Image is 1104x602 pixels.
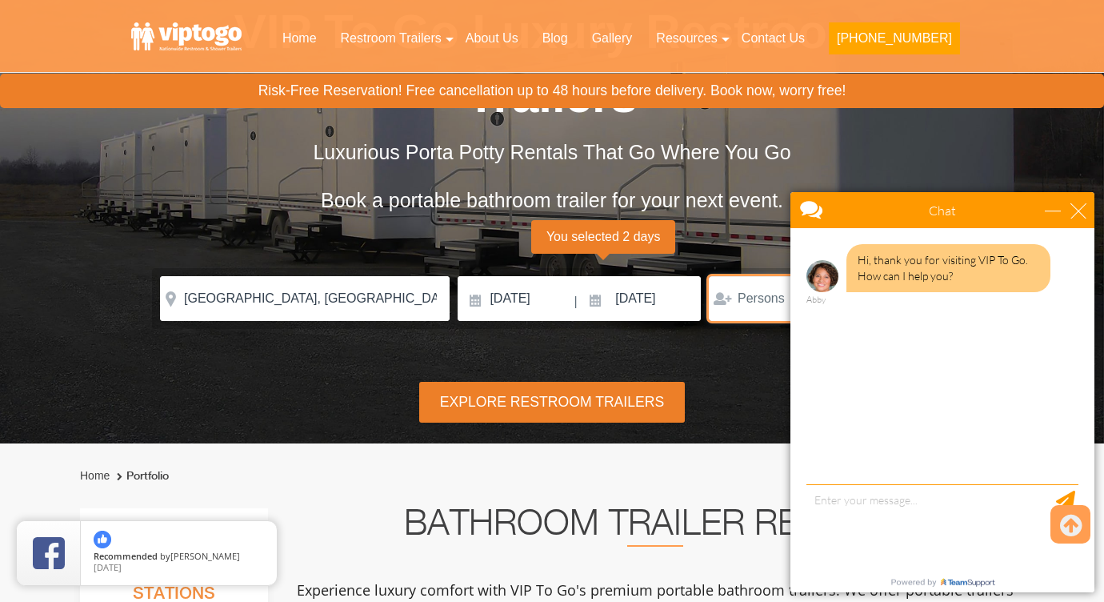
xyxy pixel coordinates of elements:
span: | [574,276,578,327]
a: Home [270,21,329,56]
a: Resources [644,21,729,56]
span: Book a portable bathroom trailer for your next event. [321,189,783,211]
a: Gallery [580,21,645,56]
input: Pickup [579,276,701,321]
span: [DATE] [94,561,122,573]
a: About Us [454,21,530,56]
input: Persons [709,276,826,321]
div: Explore Restroom Trailers [419,382,684,423]
img: Review Rating [33,537,65,569]
span: You selected 2 days [531,220,675,254]
iframe: Live Chat Box [781,183,1104,602]
a: [PHONE_NUMBER] [817,21,972,64]
li: Portfolio [113,467,169,486]
span: Recommended [94,550,158,562]
a: Contact Us [730,21,817,56]
span: [PERSON_NAME] [170,550,240,562]
span: by [94,552,264,563]
a: Home [80,469,110,482]
h2: Bathroom Trailer Rentals [290,508,1021,547]
input: Delivery [458,276,572,321]
a: Blog [530,21,580,56]
img: thumbs up icon [94,531,111,548]
span: Luxurious Porta Potty Rentals That Go Where You Go [313,141,790,163]
a: Restroom Trailers [329,21,454,56]
button: [PHONE_NUMBER] [829,22,960,54]
input: Where do you need your restroom? [160,276,450,321]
